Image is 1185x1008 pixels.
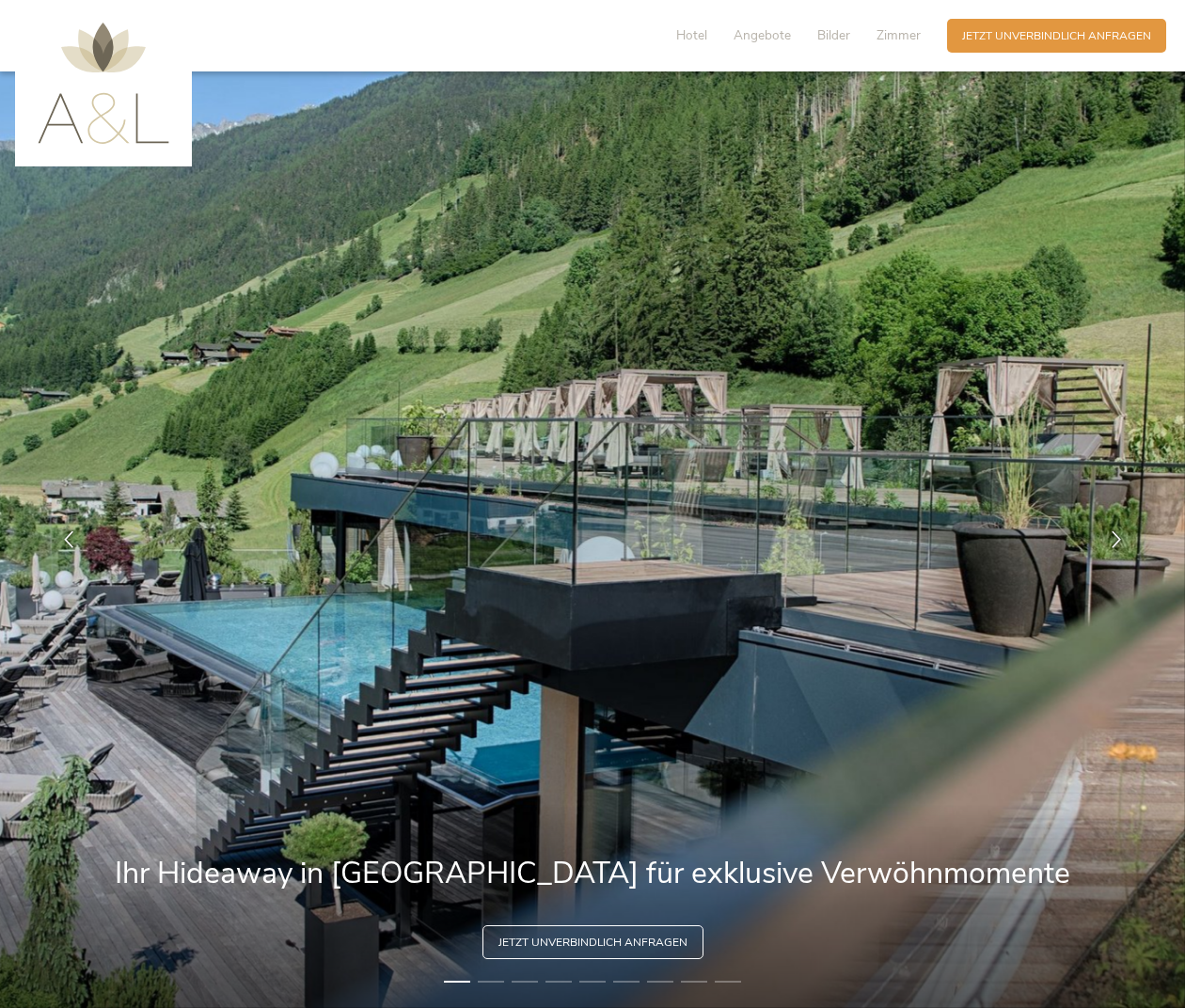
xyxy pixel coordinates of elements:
span: Jetzt unverbindlich anfragen [962,28,1151,44]
span: Angebote [734,26,791,44]
span: Bilder [817,26,850,44]
span: Zimmer [877,26,921,44]
span: Jetzt unverbindlich anfragen [498,935,687,951]
img: AMONTI & LUNARIS Wellnessresort [38,23,169,144]
span: Hotel [676,26,707,44]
